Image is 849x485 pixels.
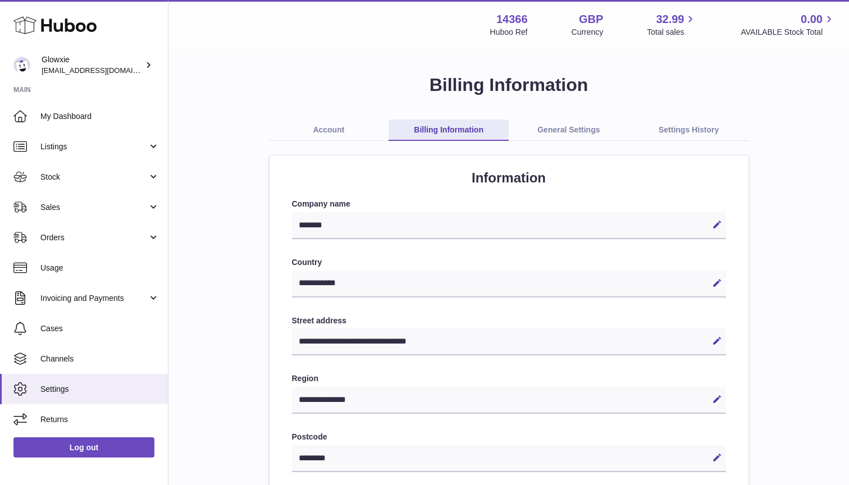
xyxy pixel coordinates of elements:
div: Huboo Ref [490,27,528,38]
span: My Dashboard [40,111,159,122]
label: Street address [292,315,726,326]
span: 0.00 [801,12,823,27]
a: Log out [13,437,154,457]
span: [EMAIL_ADDRESS][DOMAIN_NAME] [42,66,165,75]
span: Settings [40,384,159,395]
span: Returns [40,414,159,425]
a: General Settings [509,120,629,141]
div: Currency [572,27,604,38]
span: 32.99 [656,12,684,27]
a: Billing Information [389,120,509,141]
span: Listings [40,141,148,152]
strong: GBP [579,12,603,27]
div: Glowxie [42,54,143,76]
span: Usage [40,263,159,273]
h2: Information [292,169,726,187]
a: 0.00 AVAILABLE Stock Total [741,12,836,38]
label: Country [292,257,726,268]
a: 32.99 Total sales [647,12,697,38]
label: Region [292,373,726,384]
span: Orders [40,232,148,243]
span: Invoicing and Payments [40,293,148,304]
span: Total sales [647,27,697,38]
a: Account [269,120,389,141]
span: AVAILABLE Stock Total [741,27,836,38]
strong: 14366 [496,12,528,27]
label: Company name [292,199,726,209]
img: suraj@glowxie.com [13,57,30,74]
span: Sales [40,202,148,213]
span: Channels [40,354,159,364]
h1: Billing Information [186,73,831,97]
span: Stock [40,172,148,182]
a: Settings History [629,120,749,141]
label: Postcode [292,432,726,442]
span: Cases [40,323,159,334]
